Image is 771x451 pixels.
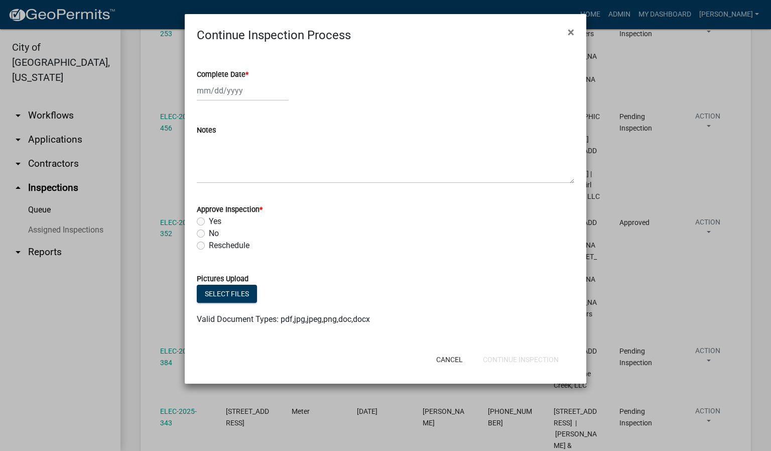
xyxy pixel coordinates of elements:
input: mm/dd/yyyy [197,80,289,101]
label: Reschedule [209,240,249,252]
label: Approve Inspection [197,206,263,213]
span: Valid Document Types: pdf,jpg,jpeg,png,doc,docx [197,314,370,324]
button: Continue Inspection [475,351,567,369]
label: Notes [197,127,216,134]
label: Complete Date [197,71,248,78]
label: Yes [209,215,221,228]
button: Close [560,18,582,46]
label: No [209,228,219,240]
h4: Continue Inspection Process [197,26,351,44]
label: Pictures Upload [197,276,248,283]
button: Select files [197,285,257,303]
span: × [568,25,574,39]
button: Cancel [428,351,471,369]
